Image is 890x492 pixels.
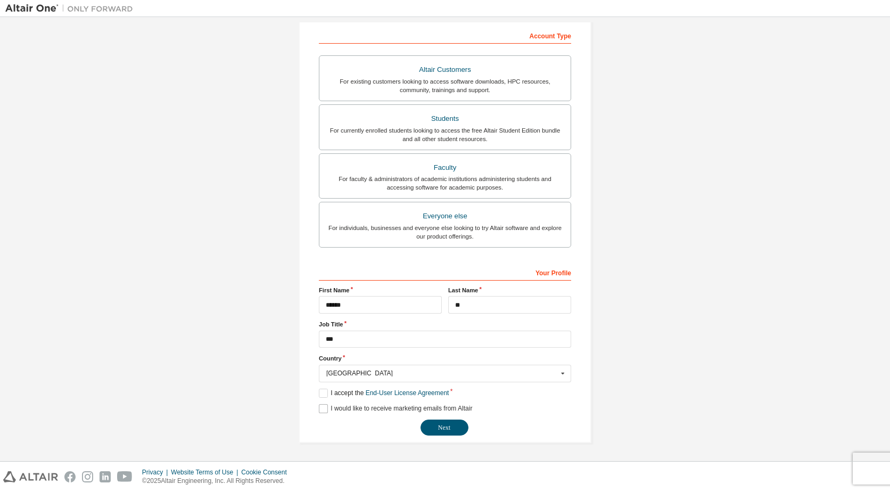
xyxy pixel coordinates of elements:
div: For faculty & administrators of academic institutions administering students and accessing softwa... [326,175,564,192]
div: Website Terms of Use [171,468,241,477]
div: [GEOGRAPHIC_DATA] [326,370,558,376]
div: Privacy [142,468,171,477]
img: altair_logo.svg [3,471,58,482]
img: facebook.svg [64,471,76,482]
button: Next [421,420,468,436]
a: End-User License Agreement [366,389,449,397]
label: Job Title [319,320,571,329]
label: I accept the [319,389,449,398]
div: For existing customers looking to access software downloads, HPC resources, community, trainings ... [326,77,564,94]
div: Account Type [319,27,571,44]
div: Everyone else [326,209,564,224]
div: Faculty [326,160,564,175]
label: First Name [319,286,442,294]
img: youtube.svg [117,471,133,482]
img: linkedin.svg [100,471,111,482]
div: Altair Customers [326,62,564,77]
img: Altair One [5,3,138,14]
label: I would like to receive marketing emails from Altair [319,404,472,413]
p: © 2025 Altair Engineering, Inc. All Rights Reserved. [142,477,293,486]
div: For currently enrolled students looking to access the free Altair Student Edition bundle and all ... [326,126,564,143]
div: For individuals, businesses and everyone else looking to try Altair software and explore our prod... [326,224,564,241]
div: Students [326,111,564,126]
div: Your Profile [319,264,571,281]
label: Country [319,354,571,363]
img: instagram.svg [82,471,93,482]
label: Last Name [448,286,571,294]
div: Cookie Consent [241,468,293,477]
